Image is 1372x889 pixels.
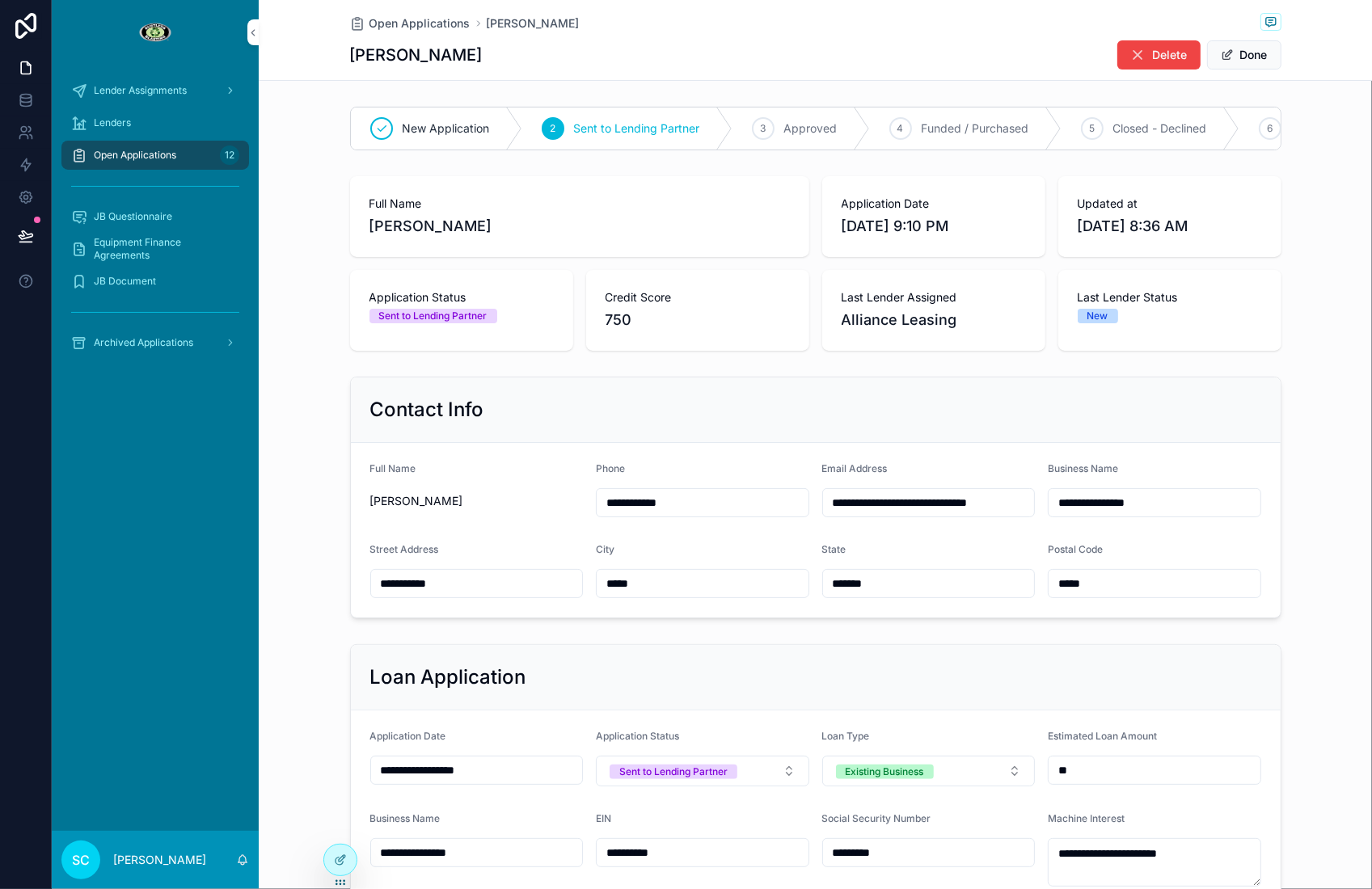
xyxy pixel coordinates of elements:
div: Existing Business [846,765,924,779]
h2: Contact Info [370,397,484,423]
span: [PERSON_NAME] [370,493,584,509]
span: Delete [1153,47,1188,63]
span: Business Name [1048,462,1118,474]
div: New [1087,309,1108,323]
span: Postal Code [1048,543,1103,555]
a: [PERSON_NAME] [487,15,580,32]
span: Equipment Finance Agreements [94,236,233,262]
span: Application Status [596,730,679,742]
span: [DATE] 9:10 PM [842,215,1026,238]
span: Lenders [94,116,131,129]
span: Application Date [842,196,1026,212]
span: Phone [596,462,625,474]
h2: Loan Application [370,664,526,690]
span: Full Name [369,196,790,212]
span: Street Address [370,543,439,555]
span: [DATE] 8:36 AM [1078,215,1262,238]
span: Email Address [822,462,888,474]
span: 2 [550,122,555,135]
span: City [596,543,614,555]
span: Updated at [1078,196,1262,212]
span: State [822,543,846,555]
a: JB Document [61,267,249,296]
span: Lender Assignments [94,84,187,97]
span: Closed - Declined [1113,120,1207,137]
button: Select Button [596,756,809,786]
span: Loan Type [822,730,870,742]
span: Last Lender Status [1078,289,1262,305]
span: 5 [1089,122,1095,135]
a: Archived Applications [61,328,249,357]
span: Business Name [370,812,441,824]
span: 6 [1267,122,1273,135]
span: Alliance Leasing [842,309,1026,331]
h1: [PERSON_NAME] [350,44,483,66]
span: 4 [897,122,904,135]
button: Delete [1117,40,1201,70]
span: JB Document [94,275,156,288]
span: Credit Score [606,289,790,305]
div: 12 [220,145,239,165]
div: scrollable content [52,65,259,378]
span: Social Security Number [822,812,931,824]
div: Sent to Lending Partner [379,309,488,323]
a: Lender Assignments [61,76,249,105]
a: Lenders [61,108,249,137]
span: Full Name [370,462,416,474]
span: Application Status [369,289,554,305]
div: Sent to Lending Partner [619,765,728,779]
span: SC [72,850,90,870]
button: Select Button [822,756,1036,786]
span: Funded / Purchased [922,120,1029,137]
span: Application Date [370,730,446,742]
a: Open Applications [350,15,471,32]
span: Open Applications [369,15,471,32]
a: Open Applications12 [61,141,249,170]
span: 3 [760,122,766,135]
span: Approved [784,120,838,137]
span: New Application [403,120,490,137]
span: Estimated Loan Amount [1048,730,1157,742]
span: Machine Interest [1048,812,1125,824]
a: Equipment Finance Agreements [61,234,249,263]
span: [PERSON_NAME] [369,215,790,238]
p: [PERSON_NAME] [113,852,206,868]
span: EIN [596,812,611,824]
span: Archived Applications [94,336,193,349]
span: Last Lender Assigned [842,289,1026,305]
img: App logo [138,19,171,45]
a: JB Questionnaire [61,202,249,231]
span: 750 [606,309,790,331]
button: Done [1207,40,1281,70]
span: Open Applications [94,149,176,162]
span: JB Questionnaire [94,210,172,223]
span: Sent to Lending Partner [574,120,700,137]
